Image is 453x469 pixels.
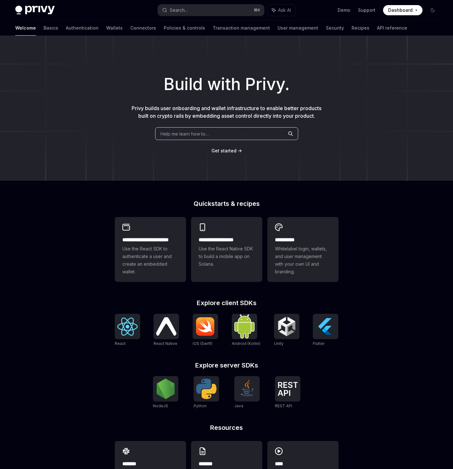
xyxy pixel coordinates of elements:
[278,7,291,13] span: Ask AI
[232,341,260,346] span: Android (Kotlin)
[352,20,369,36] a: Recipes
[267,4,295,16] button: Ask AI
[274,341,284,346] span: Unity
[383,5,422,15] a: Dashboard
[132,105,321,119] span: Privy builds user onboarding and wallet infrastructure to enable better products built on crypto ...
[170,6,188,14] div: Search...
[122,245,178,276] span: Use the React SDK to authenticate a user and create an embedded wallet.
[267,217,339,282] a: **** *****Whitelabel login, wallets, and user management with your own UI and branding.
[193,341,212,346] span: iOS (Swift)
[428,5,438,15] button: Toggle dark mode
[10,72,443,97] h1: Build with Privy.
[278,382,298,396] img: REST API
[115,341,126,346] span: React
[15,20,36,36] a: Welcome
[358,7,375,13] a: Support
[234,376,260,409] a: JavaJava
[277,316,297,337] img: Unity
[232,314,260,347] a: Android (Kotlin)Android (Kotlin)
[211,148,237,154] a: Get started
[115,300,339,306] h2: Explore client SDKs
[275,245,331,276] span: Whitelabel login, wallets, and user management with your own UI and branding.
[191,217,262,282] a: **** **** **** ***Use the React Native SDK to build a mobile app on Solana.
[313,341,325,346] span: Flutter
[194,403,207,408] span: Python
[193,314,218,347] a: iOS (Swift)iOS (Swift)
[237,379,257,399] img: Java
[234,403,243,408] span: Java
[155,379,176,399] img: NodeJS
[115,200,339,207] h2: Quickstarts & recipes
[154,341,177,346] span: React Native
[164,20,205,36] a: Policies & controls
[115,424,339,431] h2: Resources
[194,376,219,409] a: PythonPython
[15,6,55,15] img: dark logo
[66,20,99,36] a: Authentication
[117,318,138,336] img: React
[254,8,260,13] span: ⌘ K
[278,20,318,36] a: User management
[234,314,255,338] img: Android (Kotlin)
[154,314,179,347] a: React NativeReact Native
[115,314,140,347] a: ReactReact
[158,4,264,16] button: Search...⌘K
[44,20,58,36] a: Basics
[388,7,413,13] span: Dashboard
[377,20,407,36] a: API reference
[275,376,300,409] a: REST APIREST API
[153,403,168,408] span: NodeJS
[213,20,270,36] a: Transaction management
[130,20,156,36] a: Connectors
[275,403,292,408] span: REST API
[153,376,178,409] a: NodeJSNodeJS
[161,130,209,137] span: Help me learn how to…
[313,314,338,347] a: FlutterFlutter
[338,7,350,13] a: Demo
[106,20,123,36] a: Wallets
[199,245,255,268] span: Use the React Native SDK to build a mobile app on Solana.
[315,316,336,337] img: Flutter
[326,20,344,36] a: Security
[196,379,216,399] img: Python
[195,317,216,336] img: iOS (Swift)
[156,317,176,335] img: React Native
[274,314,299,347] a: UnityUnity
[115,362,339,368] h2: Explore server SDKs
[211,148,237,153] span: Get started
